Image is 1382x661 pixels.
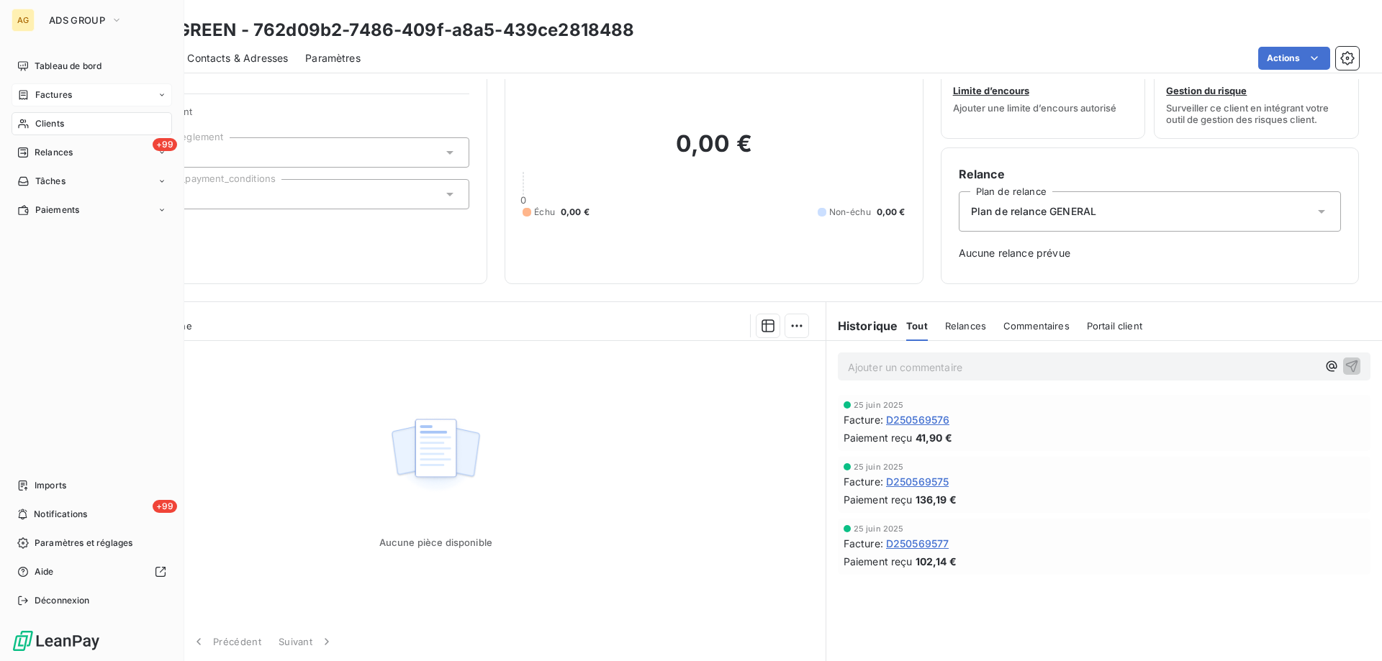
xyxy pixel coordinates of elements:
[389,411,482,500] img: Empty state
[886,536,949,551] span: D250569577
[906,320,928,332] span: Tout
[844,474,883,489] span: Facture :
[953,85,1029,96] span: Limite d’encours
[35,88,72,101] span: Factures
[916,554,957,569] span: 102,14 €
[12,629,101,652] img: Logo LeanPay
[187,51,288,65] span: Contacts & Adresses
[971,204,1096,219] span: Plan de relance GENERAL
[12,560,172,583] a: Aide
[844,430,913,445] span: Paiement reçu
[1333,612,1368,647] iframe: Intercom live chat
[49,14,105,26] span: ADS GROUP
[826,317,898,334] h6: Historique
[1003,320,1070,332] span: Commentaires
[305,51,361,65] span: Paramètres
[35,565,54,578] span: Aide
[534,206,555,219] span: Échu
[34,508,87,521] span: Notifications
[35,479,66,492] span: Imports
[183,626,270,657] button: Précédent
[153,138,177,151] span: +99
[844,554,913,569] span: Paiement reçu
[886,412,950,427] span: D250569576
[523,129,905,173] h2: 0,00 €
[127,17,634,43] h3: BLUE GREEN - 762d09b2-7486-409f-a8a5-439ce2818488
[854,401,904,409] span: 25 juin 2025
[945,320,986,332] span: Relances
[1087,320,1142,332] span: Portail client
[116,106,469,126] span: Propriétés Client
[35,117,64,130] span: Clients
[35,175,66,188] span: Tâches
[959,246,1341,260] span: Aucune relance prévue
[35,204,79,216] span: Paiements
[1258,47,1330,70] button: Actions
[153,500,177,513] span: +99
[12,9,35,32] div: AG
[953,102,1116,114] span: Ajouter une limite d’encours autorisé
[561,206,590,219] span: 0,00 €
[844,536,883,551] span: Facture :
[35,146,73,159] span: Relances
[959,165,1341,183] h6: Relance
[916,492,957,507] span: 136,19 €
[35,537,132,550] span: Paramètres et réglages
[1166,85,1247,96] span: Gestion du risque
[1166,102,1347,125] span: Surveiller ce client en intégrant votre outil de gestion des risques client.
[520,194,526,206] span: 0
[379,537,492,548] span: Aucune pièce disponible
[35,594,90,607] span: Déconnexion
[941,47,1146,139] button: Limite d’encoursAjouter une limite d’encours autorisé
[854,462,904,471] span: 25 juin 2025
[270,626,343,657] button: Suivant
[829,206,871,219] span: Non-échu
[854,524,904,533] span: 25 juin 2025
[1154,47,1359,139] button: Gestion du risqueSurveiller ce client en intégrant votre outil de gestion des risques client.
[844,412,883,427] span: Facture :
[35,60,101,73] span: Tableau de bord
[916,430,952,445] span: 41,90 €
[877,206,905,219] span: 0,00 €
[886,474,949,489] span: D250569575
[844,492,913,507] span: Paiement reçu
